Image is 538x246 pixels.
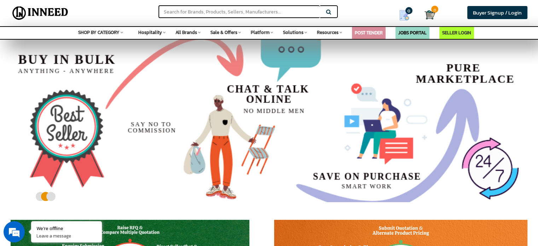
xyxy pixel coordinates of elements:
em: Driven by SalesIQ [56,160,90,165]
div: Minimize live chat window [116,4,133,21]
span: All Brands [175,29,197,36]
button: 1 [35,193,40,197]
img: Show My Quotes [399,10,410,21]
button: 2 [40,193,46,197]
span: SHOP BY CATEGORY [78,29,120,36]
em: Submit [104,193,128,202]
span: Resources [317,29,339,36]
span: 0 [431,6,438,13]
img: salesiqlogo_leal7QplfZFryJ6FIlVepeu7OftD7mt8q6exU6-34PB8prfIgodN67KcxXM9Y7JQ_.png [49,160,54,165]
img: Cart [424,10,435,20]
img: logo_Zg8I0qSkbAqR2WFHt3p6CTuqpyXMFPubPcD2OT02zFN43Cy9FUNNG3NEPhM_Q1qe_.png [12,42,30,46]
span: Buyer Signup / Login [473,8,522,17]
span: We are offline. Please leave us a message. [15,76,123,148]
a: POST TENDER [355,29,383,36]
span: Hospitality [138,29,162,36]
a: JOBS PORTAL [398,29,427,36]
span: Sale & Offers [210,29,237,36]
button: 3 [46,193,51,197]
textarea: Type your message and click 'Submit' [4,168,135,193]
img: Inneed.Market [10,4,71,22]
span: Solutions [283,29,303,36]
span: 0 [405,7,412,14]
div: Leave a message [37,40,119,49]
p: Leave a message [36,233,97,239]
a: Cart 0 [424,7,430,23]
a: my Quotes 0 [389,7,424,23]
div: We're offline [36,225,97,231]
a: SELLER LOGIN [442,29,471,36]
a: Buyer Signup / Login [467,6,527,19]
span: Platform [251,29,270,36]
input: Search for Brands, Products, Sellers, Manufacturers... [158,5,320,18]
